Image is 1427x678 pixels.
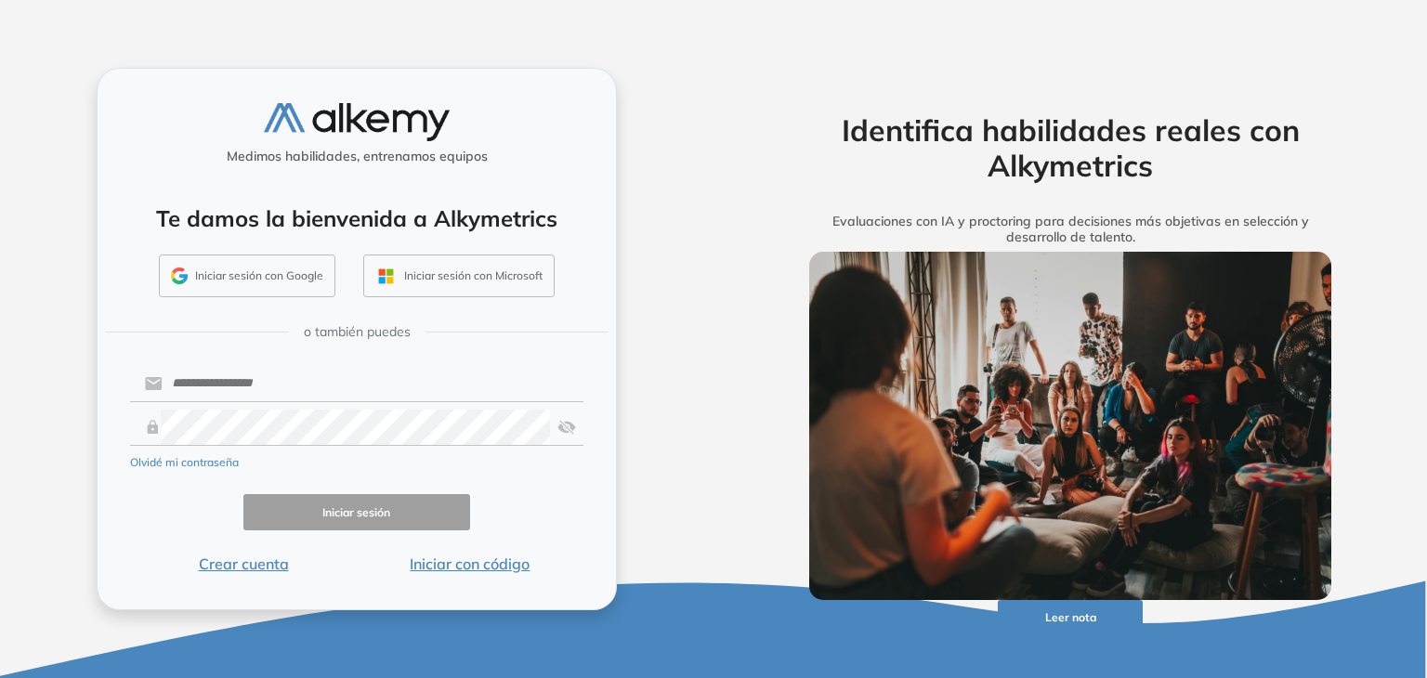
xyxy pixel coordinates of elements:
button: Leer nota [998,600,1143,636]
button: Iniciar sesión con Google [159,254,335,297]
h5: Medimos habilidades, entrenamos equipos [105,149,609,164]
button: Olvidé mi contraseña [130,454,239,471]
img: asd [557,410,576,445]
img: GMAIL_ICON [171,267,188,284]
span: o también puedes [304,322,411,342]
button: Iniciar sesión con Microsoft [363,254,555,297]
img: logo-alkemy [264,103,450,141]
img: img-more-info [809,252,1331,599]
button: Crear cuenta [130,553,357,575]
button: Iniciar con código [357,553,583,575]
h4: Te damos la bienvenida a Alkymetrics [122,205,592,232]
button: Iniciar sesión [243,494,470,530]
h2: Identifica habilidades reales con Alkymetrics [780,112,1360,184]
img: OUTLOOK_ICON [375,266,397,287]
h5: Evaluaciones con IA y proctoring para decisiones más objetivas en selección y desarrollo de talento. [780,214,1360,245]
